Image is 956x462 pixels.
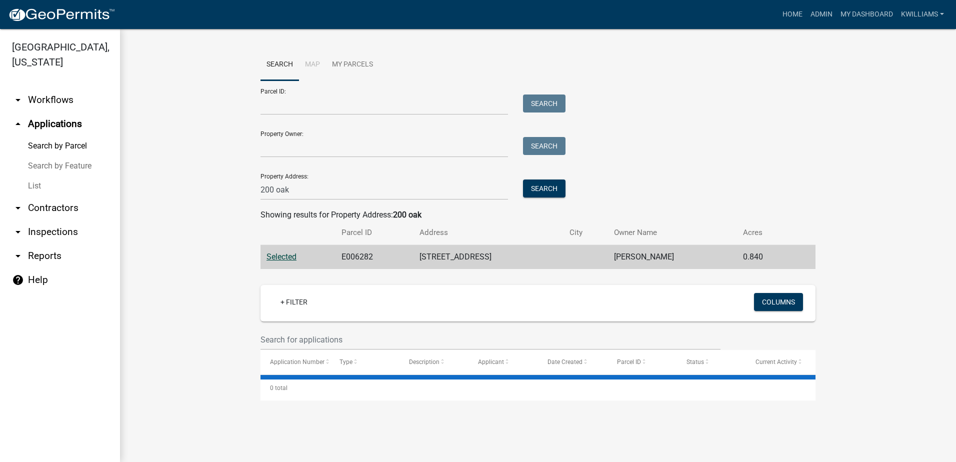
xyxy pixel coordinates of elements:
strong: 200 oak [393,210,421,219]
td: [STREET_ADDRESS] [413,245,563,269]
datatable-header-cell: Date Created [538,350,607,374]
a: + Filter [272,293,315,311]
th: City [563,221,608,244]
button: Search [523,94,565,112]
datatable-header-cell: Current Activity [746,350,815,374]
a: kwilliams [897,5,948,24]
th: Parcel ID [335,221,413,244]
datatable-header-cell: Description [399,350,469,374]
a: My Dashboard [836,5,897,24]
div: Showing results for Property Address: [260,209,815,221]
div: 0 total [260,375,815,400]
span: Type [339,358,352,365]
th: Acres [737,221,794,244]
td: 0.840 [737,245,794,269]
a: Search [260,49,299,81]
datatable-header-cell: Parcel ID [607,350,677,374]
td: [PERSON_NAME] [608,245,736,269]
i: arrow_drop_down [12,226,24,238]
span: Description [409,358,439,365]
span: Date Created [547,358,582,365]
a: Selected [266,252,296,261]
i: arrow_drop_up [12,118,24,130]
datatable-header-cell: Applicant [468,350,538,374]
button: Search [523,179,565,197]
i: arrow_drop_down [12,202,24,214]
datatable-header-cell: Application Number [260,350,330,374]
a: Home [778,5,806,24]
i: help [12,274,24,286]
input: Search for applications [260,329,720,350]
datatable-header-cell: Type [330,350,399,374]
span: Status [686,358,704,365]
datatable-header-cell: Status [677,350,746,374]
i: arrow_drop_down [12,94,24,106]
span: Applicant [478,358,504,365]
a: Admin [806,5,836,24]
button: Columns [754,293,803,311]
button: Search [523,137,565,155]
td: E006282 [335,245,413,269]
th: Address [413,221,563,244]
span: Application Number [270,358,324,365]
span: Parcel ID [617,358,641,365]
a: My Parcels [326,49,379,81]
i: arrow_drop_down [12,250,24,262]
span: Current Activity [755,358,797,365]
th: Owner Name [608,221,736,244]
